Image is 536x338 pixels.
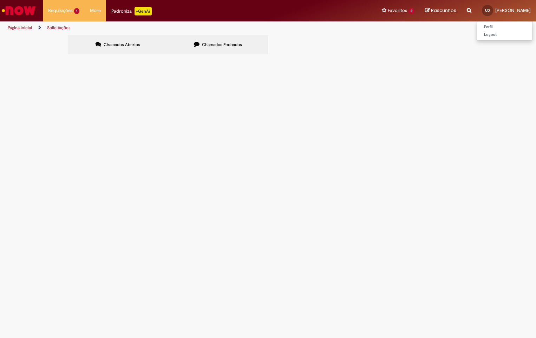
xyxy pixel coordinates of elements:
[495,7,531,13] span: [PERSON_NAME]
[431,7,456,14] span: Rascunhos
[202,42,242,47] span: Chamados Fechados
[408,8,414,14] span: 2
[8,25,32,31] a: Página inicial
[111,7,152,15] div: Padroniza
[90,7,101,14] span: More
[477,23,532,31] a: Perfil
[47,25,71,31] a: Solicitações
[48,7,73,14] span: Requisições
[104,42,140,47] span: Chamados Abertos
[477,31,532,39] a: Logout
[135,7,152,15] p: +GenAi
[1,4,37,18] img: ServiceNow
[425,7,456,14] a: Rascunhos
[5,21,352,34] ul: Trilhas de página
[74,8,79,14] span: 1
[388,7,407,14] span: Favoritos
[485,8,490,13] span: UD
